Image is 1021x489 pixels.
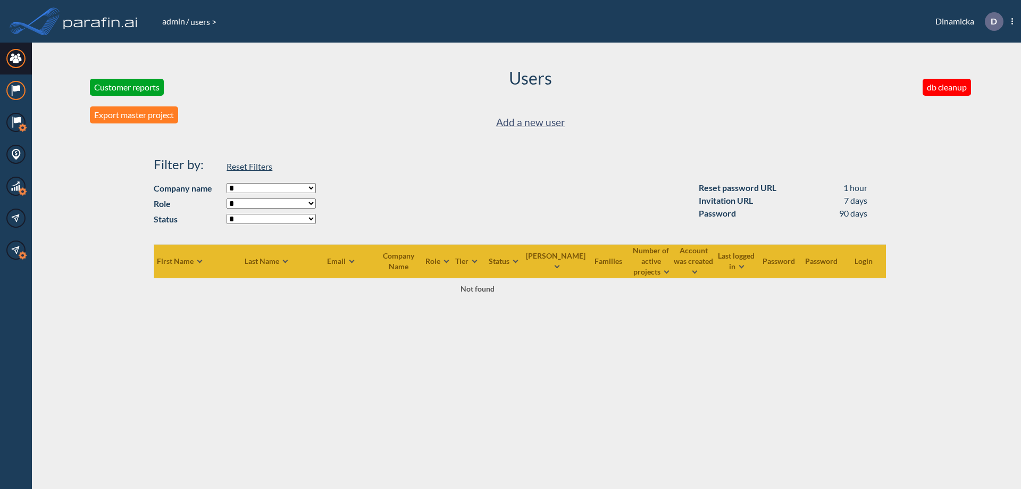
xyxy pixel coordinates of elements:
[451,244,483,278] th: Tier
[308,244,374,278] th: Email
[90,106,178,123] button: Export master project
[843,244,886,278] th: Login
[509,68,552,88] h2: Users
[758,244,801,278] th: Password
[154,182,222,195] strong: Company name
[525,244,588,278] th: [PERSON_NAME]
[61,11,140,32] img: logo
[189,16,217,27] span: users >
[425,244,451,278] th: Role
[161,16,186,26] a: admin
[801,244,843,278] th: Password
[699,194,753,207] div: Invitation URL
[843,181,867,194] div: 1 hour
[699,181,776,194] div: Reset password URL
[496,114,565,131] a: Add a new user
[227,161,272,171] span: Reset Filters
[839,207,867,220] div: 90 days
[154,157,222,172] h4: Filter by:
[631,244,673,278] th: Number of active projects
[673,244,716,278] th: Account was created
[716,244,758,278] th: Last logged in
[244,244,308,278] th: Last Name
[991,16,997,26] p: D
[90,79,164,96] button: Customer reports
[161,15,189,28] li: /
[919,12,1013,31] div: Dinamicka
[699,207,736,220] div: Password
[588,244,631,278] th: Families
[923,79,971,96] button: db cleanup
[844,194,867,207] div: 7 days
[483,244,525,278] th: Status
[374,244,425,278] th: Company Name
[154,244,244,278] th: First Name
[154,197,222,210] strong: Role
[154,213,222,226] strong: Status
[154,278,801,299] td: Not found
